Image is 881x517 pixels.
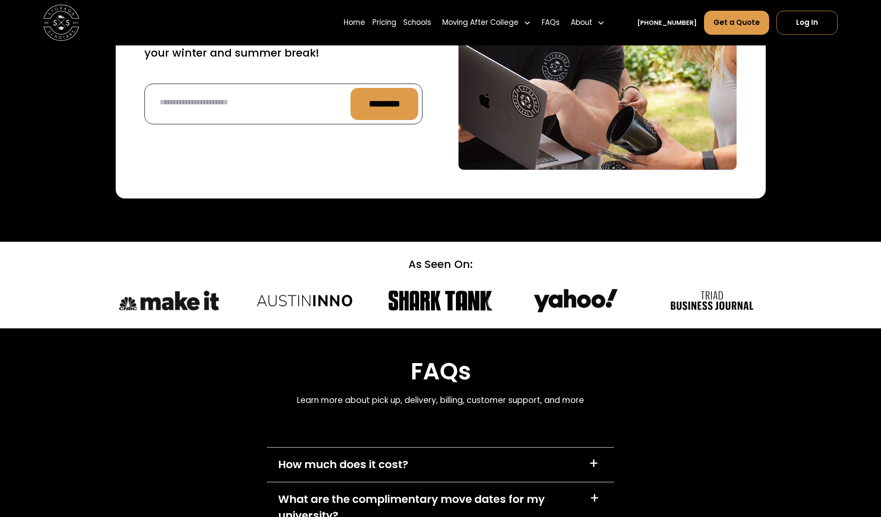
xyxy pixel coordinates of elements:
[637,18,697,27] a: [PHONE_NUMBER]
[116,287,222,314] img: CNBC Make It logo.
[567,10,608,35] div: About
[442,17,518,28] div: Moving After College
[589,457,599,471] div: +
[776,10,838,35] a: Log In
[438,10,534,35] div: Moving After College
[278,457,408,473] div: How much does it cost?
[590,491,599,506] div: +
[297,357,584,385] h2: FAQs
[43,5,79,41] img: Storage Scholars main logo
[542,10,560,35] a: FAQs
[43,5,79,41] a: home
[403,10,431,35] a: Schools
[372,10,396,35] a: Pricing
[704,10,769,35] a: Get a Quote
[297,394,584,406] p: Learn more about pick up, delivery, billing, customer support, and more
[571,17,592,28] div: About
[144,84,423,124] form: Reminder Form
[116,256,766,273] div: As Seen On:
[344,10,365,35] a: Home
